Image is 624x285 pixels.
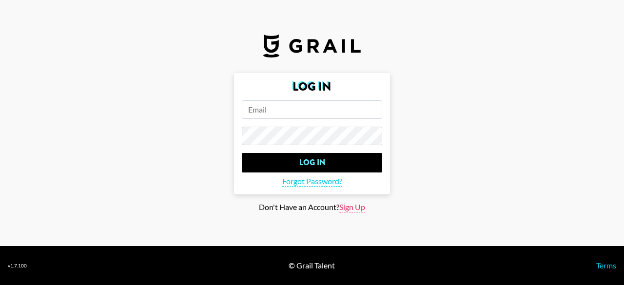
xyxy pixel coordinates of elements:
h2: Log In [242,81,382,93]
span: Sign Up [339,202,365,212]
a: Terms [596,261,616,270]
input: Email [242,100,382,119]
div: © Grail Talent [289,261,335,270]
div: Don't Have an Account? [8,202,616,212]
span: Forgot Password? [282,176,342,187]
input: Log In [242,153,382,172]
img: Grail Talent Logo [263,34,361,57]
div: v 1.7.100 [8,263,27,269]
